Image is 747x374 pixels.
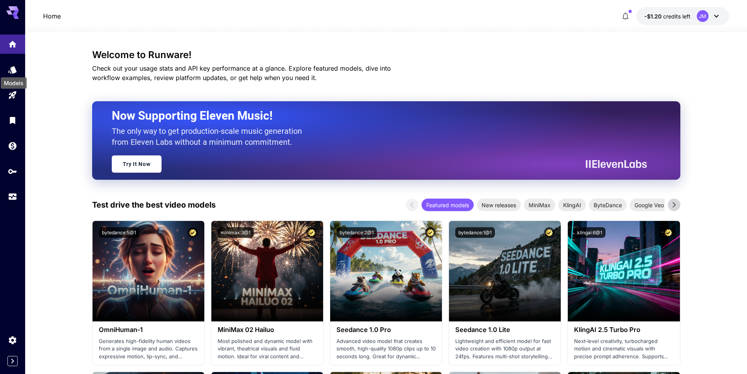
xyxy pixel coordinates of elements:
button: Certified Model – Vetted for best performance and includes a commercial license. [544,227,554,238]
span: Check out your usage stats and API key performance at a glance. Explore featured models, dive int... [92,64,391,82]
nav: breadcrumb [43,11,61,21]
span: MiniMax [524,201,555,209]
button: minimax:3@1 [218,227,254,238]
img: alt [568,221,680,321]
h2: Now Supporting Eleven Music! [112,108,641,123]
button: bytedance:5@1 [99,227,139,238]
h3: MiniMax 02 Hailuo [218,326,317,334]
span: ByteDance [589,201,627,209]
div: New releases [477,199,521,211]
div: ByteDance [589,199,627,211]
div: Usage [8,192,17,202]
div: Settings [8,335,17,345]
span: Google Veo [630,201,669,209]
h3: KlingAI 2.5 Turbo Pro [574,326,673,334]
button: klingai:6@1 [574,227,605,238]
span: New releases [477,201,521,209]
div: Home [8,37,17,47]
h3: Seedance 1.0 Pro [336,326,436,334]
div: Wallet [8,141,17,151]
p: Lightweight and efficient model for fast video creation with 1080p output at 24fps. Features mult... [455,338,554,361]
img: alt [93,221,204,321]
h3: OmniHuman‑1 [99,326,198,334]
span: Featured models [422,201,474,209]
a: Home [43,11,61,21]
button: -$1.202JM [636,7,729,25]
div: Google Veo [630,199,669,211]
div: Models [8,65,17,75]
div: Models [1,77,27,89]
span: KlingAI [558,201,586,209]
button: bytedance:1@1 [455,227,495,238]
div: Featured models [422,199,474,211]
button: Certified Model – Vetted for best performance and includes a commercial license. [425,227,436,238]
div: Library [8,115,17,125]
div: API Keys [8,166,17,176]
img: alt [449,221,561,321]
button: Expand sidebar [7,356,18,366]
p: Test drive the best video models [92,199,216,211]
button: Certified Model – Vetted for best performance and includes a commercial license. [187,227,198,238]
div: JM [697,10,709,22]
button: bytedance:2@1 [336,227,377,238]
p: Generates high-fidelity human videos from a single image and audio. Captures expressive motion, l... [99,338,198,361]
button: Certified Model – Vetted for best performance and includes a commercial license. [663,227,674,238]
div: -$1.202 [644,12,691,20]
h3: Seedance 1.0 Lite [455,326,554,334]
p: Advanced video model that creates smooth, high-quality 1080p clips up to 10 seconds long. Great f... [336,338,436,361]
p: The only way to get production-scale music generation from Eleven Labs without a minimum commitment. [112,126,308,148]
div: KlingAI [558,199,586,211]
img: alt [330,221,442,321]
a: Try It Now [112,155,162,173]
button: Certified Model – Vetted for best performance and includes a commercial license. [306,227,317,238]
h3: Welcome to Runware! [92,49,680,60]
div: MiniMax [524,199,555,211]
div: Playground [8,90,17,100]
img: alt [211,221,323,321]
span: -$1.20 [644,13,663,20]
p: Next‑level creativity, turbocharged motion and cinematic visuals with precise prompt adherence. S... [574,338,673,361]
p: Most polished and dynamic model with vibrant, theatrical visuals and fluid motion. Ideal for vira... [218,338,317,361]
span: credits left [663,13,691,20]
